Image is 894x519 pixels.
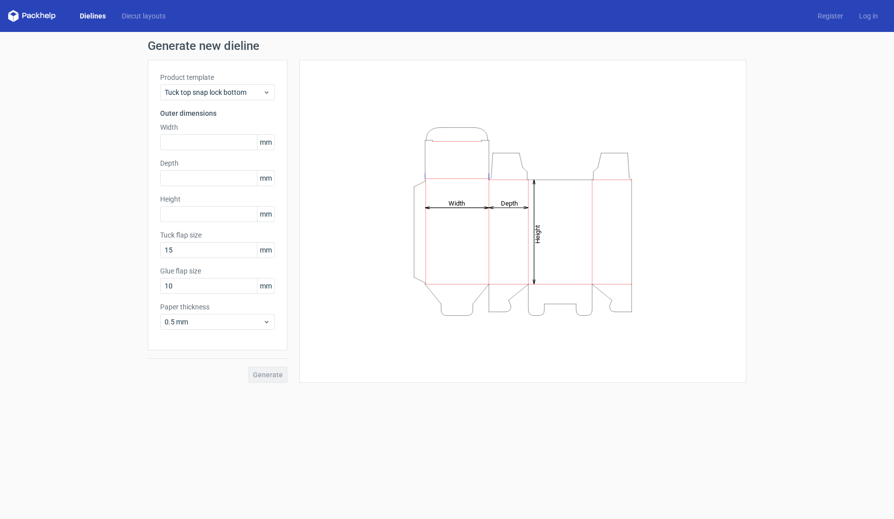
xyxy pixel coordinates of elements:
[165,317,263,327] span: 0.5 mm
[257,278,274,293] span: mm
[114,11,174,21] a: Diecut layouts
[257,135,274,150] span: mm
[160,158,275,168] label: Depth
[160,72,275,82] label: Product template
[851,11,886,21] a: Log in
[160,122,275,132] label: Width
[160,266,275,276] label: Glue flap size
[534,225,541,243] tspan: Height
[257,207,274,222] span: mm
[501,199,518,207] tspan: Depth
[165,87,263,97] span: Tuck top snap lock bottom
[257,243,274,258] span: mm
[160,108,275,118] h3: Outer dimensions
[448,199,465,207] tspan: Width
[160,230,275,240] label: Tuck flap size
[148,40,746,52] h1: Generate new dieline
[810,11,851,21] a: Register
[160,302,275,312] label: Paper thickness
[257,171,274,186] span: mm
[160,194,275,204] label: Height
[72,11,114,21] a: Dielines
